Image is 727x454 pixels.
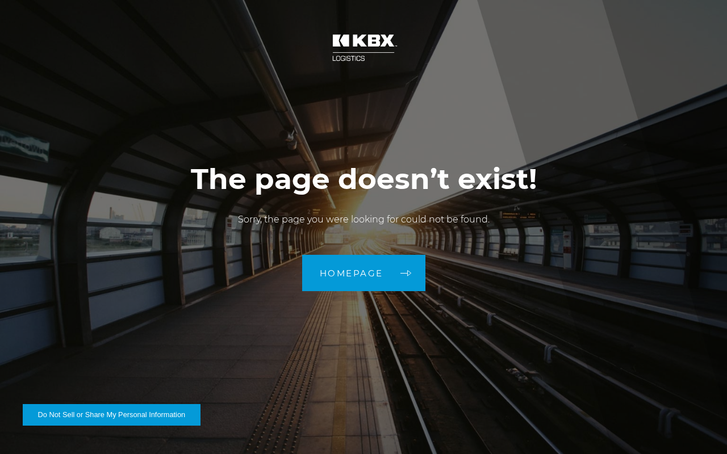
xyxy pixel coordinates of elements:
[302,255,425,291] a: Homepage arrow arrow
[320,269,383,278] span: Homepage
[191,163,537,196] h1: The page doesn’t exist!
[23,404,200,426] button: Do Not Sell or Share My Personal Information
[670,400,727,454] iframe: Chat Widget
[191,213,537,226] p: Sorry, the page you were looking for could not be found.
[321,23,406,73] img: kbx logo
